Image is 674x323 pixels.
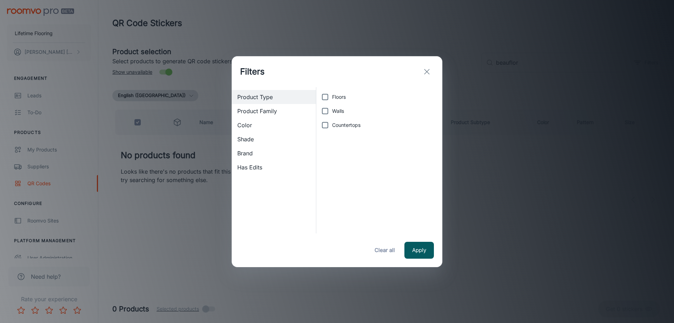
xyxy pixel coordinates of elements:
div: Color [232,118,316,132]
button: exit [420,65,434,79]
span: Walls [332,107,344,115]
span: Brand [237,149,310,157]
button: Apply [404,242,434,259]
span: Has Edits [237,163,310,172]
div: Product Type [232,90,316,104]
div: Product Family [232,104,316,118]
div: Shade [232,132,316,146]
span: Floors [332,93,346,101]
button: Clear all [371,242,399,259]
span: Countertops [332,121,361,129]
span: Product Family [237,107,310,115]
div: Has Edits [232,160,316,174]
div: Brand [232,146,316,160]
span: Product Type [237,93,310,101]
h1: Filters [240,65,265,78]
span: Shade [237,135,310,143]
span: Color [237,121,310,129]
